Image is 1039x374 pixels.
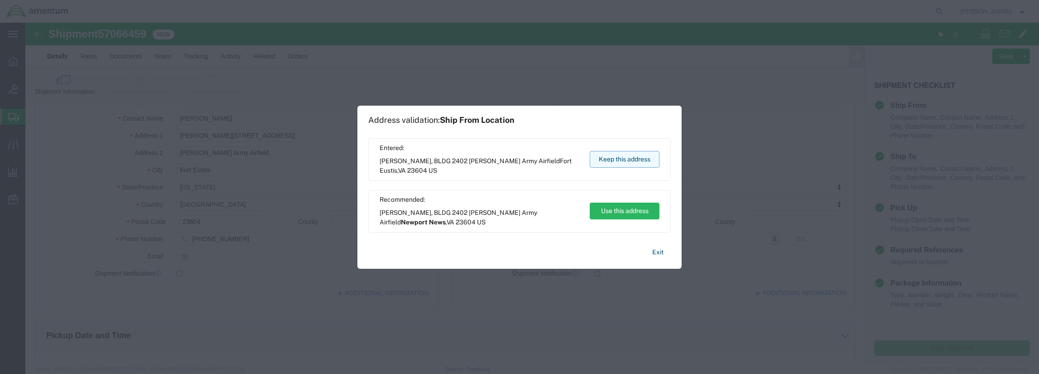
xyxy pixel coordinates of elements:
button: Exit [645,244,671,260]
span: Recommended: [380,195,581,204]
span: Fort Eustis [380,157,572,174]
button: Keep this address [590,151,659,168]
span: Ship From Location [440,115,515,125]
span: US [428,167,437,174]
h1: Address validation: [368,115,515,125]
span: 23604 [456,219,476,226]
button: Use this address [590,203,659,219]
span: VA [398,167,406,174]
span: US [477,219,486,226]
span: VA [447,219,454,226]
span: [PERSON_NAME], BLDG 2402 [PERSON_NAME] Army Airfield , [380,156,581,175]
span: [PERSON_NAME], BLDG 2402 [PERSON_NAME] Army Airfield , [380,208,581,227]
span: 23604 [407,167,427,174]
span: Newport News [401,219,446,226]
span: Entered: [380,143,581,153]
